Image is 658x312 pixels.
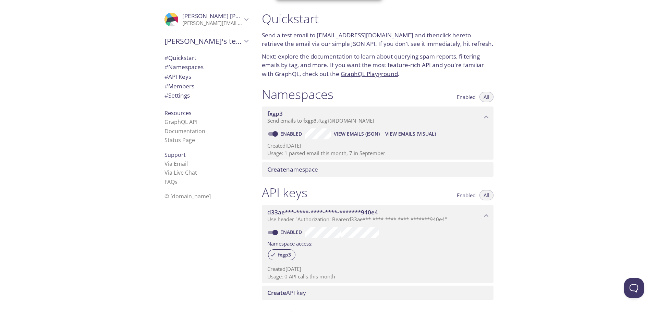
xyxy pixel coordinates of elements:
span: View Emails (JSON) [334,130,380,138]
div: Quickstart [159,53,254,63]
span: Create [267,165,286,173]
div: Aaron Eldred [159,8,254,31]
div: Create API Key [262,286,493,300]
button: View Emails (JSON) [331,128,382,139]
span: Create [267,289,286,297]
span: API Keys [164,73,191,80]
span: Quickstart [164,54,196,62]
span: Resources [164,109,192,117]
a: documentation [310,52,353,60]
iframe: Help Scout Beacon - Open [624,278,644,298]
div: Create namespace [262,162,493,177]
span: View Emails (Visual) [385,130,436,138]
a: click here [440,31,465,39]
button: Enabled [453,92,480,102]
a: Status Page [164,136,195,144]
span: namespace [267,165,318,173]
h1: Quickstart [262,11,493,26]
span: fxgp3 [274,252,295,258]
span: # [164,91,168,99]
div: Aaron's team [159,32,254,50]
span: # [164,82,168,90]
a: FAQ [164,178,178,186]
span: Settings [164,91,190,99]
p: Created [DATE] [267,142,488,149]
p: Usage: 1 parsed email this month, 7 in September [267,150,488,157]
span: Send emails to . {tag} @[DOMAIN_NAME] [267,117,374,124]
span: [PERSON_NAME]'s team [164,36,242,46]
span: Namespaces [164,63,204,71]
span: Support [164,151,186,159]
span: # [164,54,168,62]
span: © [DOMAIN_NAME] [164,192,211,200]
span: # [164,73,168,80]
a: Enabled [279,130,305,137]
a: [EMAIL_ADDRESS][DOMAIN_NAME] [317,31,413,39]
button: Enabled [453,190,480,200]
div: fxgp3 [268,249,295,260]
h1: API keys [262,185,307,200]
div: Team Settings [159,91,254,100]
div: Namespaces [159,62,254,72]
h1: Namespaces [262,87,333,102]
span: Members [164,82,194,90]
div: Members [159,82,254,91]
span: fxgp3 [303,117,317,124]
button: All [479,190,493,200]
p: Created [DATE] [267,265,488,273]
a: Documentation [164,127,205,135]
div: fxgp3 namespace [262,107,493,128]
p: [PERSON_NAME][EMAIL_ADDRESS][PERSON_NAME][DOMAIN_NAME] [182,20,242,27]
a: Via Live Chat [164,169,197,176]
span: s [175,178,178,186]
span: API key [267,289,306,297]
label: Namespace access: [267,238,313,248]
span: [PERSON_NAME] [PERSON_NAME] [182,12,276,20]
a: Via Email [164,160,188,167]
button: All [479,92,493,102]
a: GraphQL Playground [341,70,398,78]
p: Next: explore the to learn about querying spam reports, filtering emails by tag, and more. If you... [262,52,493,78]
p: Send a test email to and then to retrieve the email via our simple JSON API. If you don't see it ... [262,31,493,48]
p: Usage: 0 API calls this month [267,273,488,280]
a: Enabled [279,229,305,235]
button: View Emails (Visual) [382,128,439,139]
span: # [164,63,168,71]
span: fxgp3 [267,110,283,117]
div: API Keys [159,72,254,82]
a: GraphQL API [164,118,197,126]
